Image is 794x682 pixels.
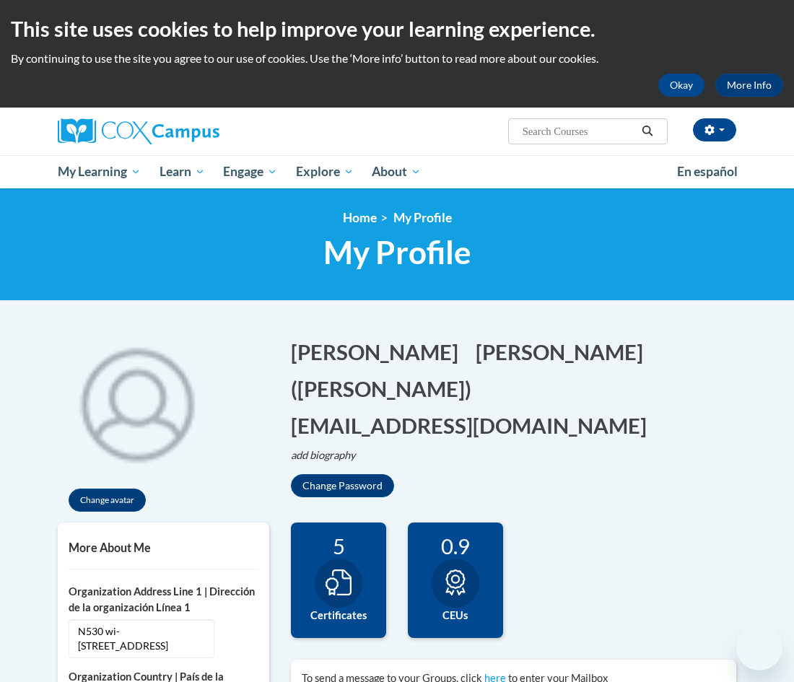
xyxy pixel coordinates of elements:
span: About [372,163,421,180]
div: Click to change the profile picture [58,323,217,481]
span: Engage [223,163,277,180]
button: Edit biography [291,447,367,463]
a: Home [343,210,377,225]
div: 0.9 [419,533,492,559]
button: Okay [658,74,704,97]
label: Certificates [302,608,375,624]
span: My Learning [58,163,141,180]
h2: This site uses cookies to help improve your learning experience. [11,14,783,43]
input: Search Courses [521,123,637,140]
span: My Profile [393,210,452,225]
a: Explore [287,155,363,188]
i: add biography [291,449,356,461]
label: Organization Address Line 1 | Dirección de la organización Línea 1 [69,584,258,616]
button: Edit email address [291,411,656,440]
span: Learn [160,163,205,180]
a: Learn [150,155,214,188]
h5: More About Me [69,541,258,554]
a: My Learning [48,155,150,188]
span: My Profile [323,233,471,271]
div: Main menu [47,155,747,188]
img: Cox Campus [58,118,219,144]
button: Edit last name [476,337,653,367]
button: Edit first name [291,337,468,367]
span: En español [677,164,738,179]
p: By continuing to use the site you agree to our use of cookies. Use the ‘More info’ button to read... [11,51,783,66]
a: Engage [214,155,287,188]
div: 5 [302,533,375,559]
a: En español [668,157,747,187]
span: Explore [296,163,354,180]
a: More Info [715,74,783,97]
a: About [363,155,431,188]
span: N530 wi-[STREET_ADDRESS] [69,619,214,658]
button: Account Settings [693,118,736,141]
button: Change Password [291,474,394,497]
button: Edit screen name [291,374,481,403]
button: Search [637,123,658,140]
img: profile avatar [58,323,217,481]
iframe: Button to launch messaging window [736,624,782,670]
label: CEUs [419,608,492,624]
button: Change avatar [69,489,146,512]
